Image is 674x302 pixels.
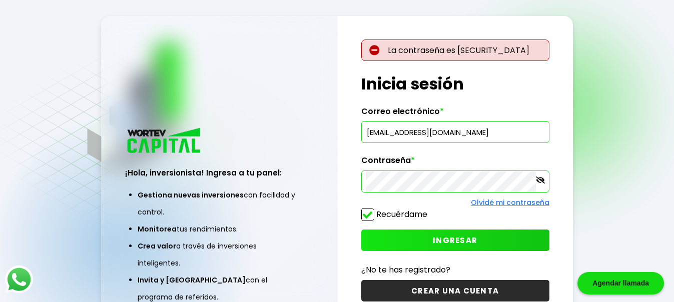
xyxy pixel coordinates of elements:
span: Monitorea [138,224,177,234]
span: INGRESAR [433,235,477,245]
img: logos_whatsapp-icon.242b2217.svg [5,265,33,293]
li: a través de inversiones inteligentes. [138,237,301,271]
button: INGRESAR [361,229,549,251]
li: tus rendimientos. [138,220,301,237]
label: Contraseña [361,155,549,170]
span: Crea valor [138,241,176,251]
input: hola@wortev.capital [366,121,545,142]
p: ¿No te has registrado? [361,263,549,276]
button: CREAR UNA CUENTA [361,280,549,301]
a: ¿No te has registrado?CREAR UNA CUENTA [361,263,549,301]
li: con facilidad y control. [138,186,301,220]
a: Olvidé mi contraseña [471,197,549,207]
label: Correo electrónico [361,106,549,121]
h1: Inicia sesión [361,72,549,96]
h3: ¡Hola, inversionista! Ingresa a tu panel: [125,167,313,178]
span: Gestiona nuevas inversiones [138,190,244,200]
span: Invita y [GEOGRAPHIC_DATA] [138,275,246,285]
label: Recuérdame [376,208,427,220]
p: La contraseña es [SECURITY_DATA] [361,39,549,61]
div: Agendar llamada [577,272,664,294]
img: error-circle.027baa21.svg [369,45,380,55]
img: logo_wortev_capital [125,126,204,156]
